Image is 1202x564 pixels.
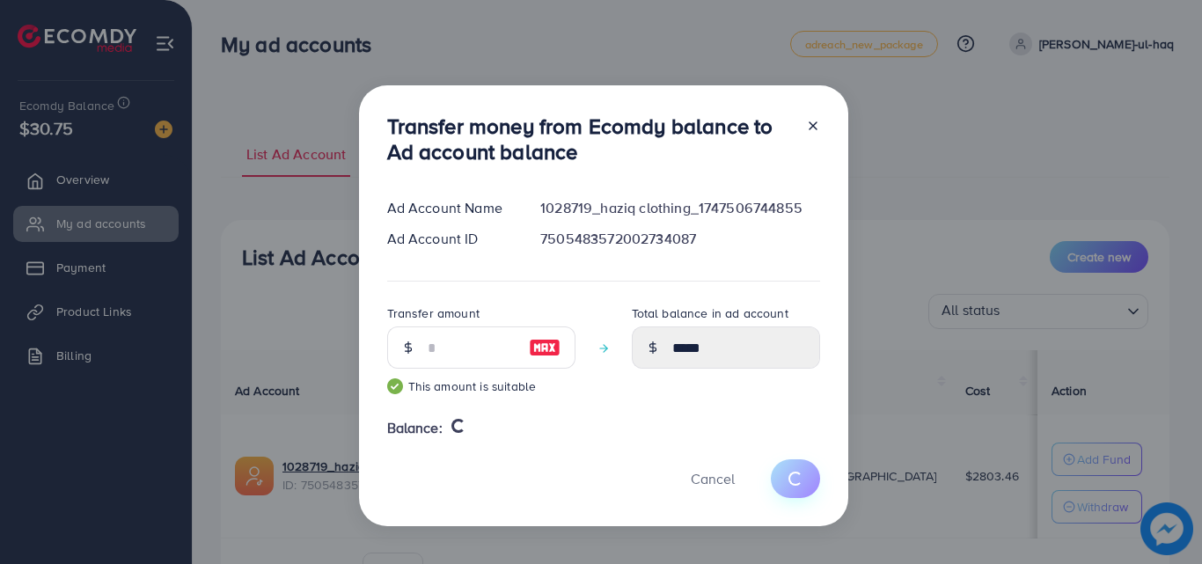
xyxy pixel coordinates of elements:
[632,304,788,322] label: Total balance in ad account
[373,229,527,249] div: Ad Account ID
[669,459,757,497] button: Cancel
[529,337,561,358] img: image
[526,198,833,218] div: 1028719_haziq clothing_1747506744855
[387,114,792,165] h3: Transfer money from Ecomdy balance to Ad account balance
[526,229,833,249] div: 7505483572002734087
[387,418,443,438] span: Balance:
[387,377,575,395] small: This amount is suitable
[373,198,527,218] div: Ad Account Name
[691,469,735,488] span: Cancel
[387,304,480,322] label: Transfer amount
[387,378,403,394] img: guide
